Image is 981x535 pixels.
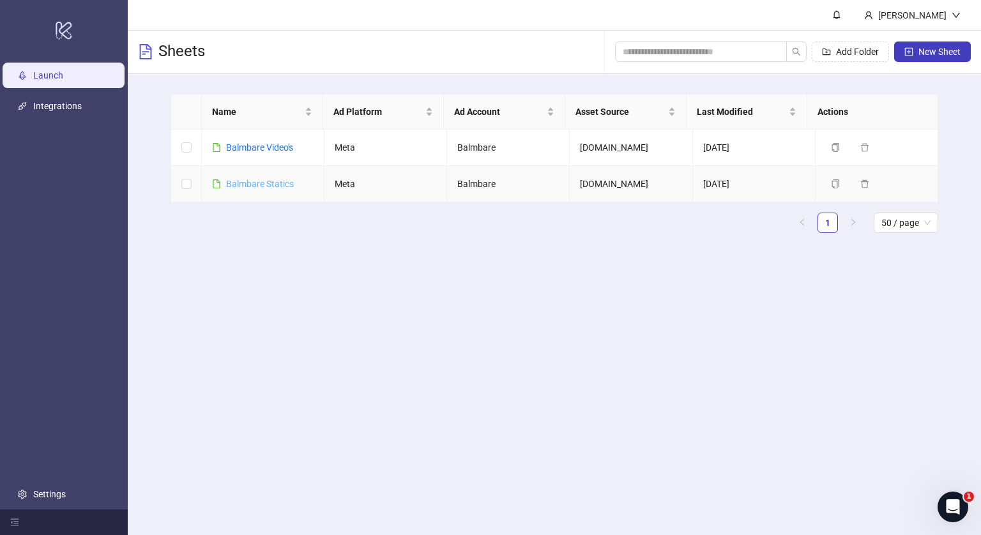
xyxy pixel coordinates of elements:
[693,130,816,166] td: [DATE]
[226,179,294,189] a: Balmbare Statics
[570,130,692,166] td: [DOMAIN_NAME]
[860,179,869,188] span: delete
[836,47,879,57] span: Add Folder
[693,166,816,202] td: [DATE]
[323,94,445,130] th: Ad Platform
[918,47,961,57] span: New Sheet
[10,518,19,527] span: menu-fold
[202,94,323,130] th: Name
[447,130,570,166] td: Balmbare
[818,213,837,232] a: 1
[570,166,692,202] td: [DOMAIN_NAME]
[874,213,938,233] div: Page Size
[33,70,63,80] a: Launch
[444,94,565,130] th: Ad Account
[964,492,974,502] span: 1
[881,213,931,232] span: 50 / page
[860,143,869,152] span: delete
[938,492,968,522] iframe: Intercom live chat
[864,11,873,20] span: user
[843,213,863,233] li: Next Page
[565,94,687,130] th: Asset Source
[904,47,913,56] span: plus-square
[212,105,302,119] span: Name
[792,213,812,233] li: Previous Page
[807,94,929,130] th: Actions
[817,213,838,233] li: 1
[843,213,863,233] button: right
[324,130,447,166] td: Meta
[831,143,840,152] span: copy
[158,41,205,62] h3: Sheets
[575,105,665,119] span: Asset Source
[33,489,66,499] a: Settings
[798,218,806,226] span: left
[792,213,812,233] button: left
[226,142,293,153] a: Balmbare Video's
[33,101,82,111] a: Integrations
[447,166,570,202] td: Balmbare
[687,94,808,130] th: Last Modified
[952,11,961,20] span: down
[831,179,840,188] span: copy
[792,47,801,56] span: search
[822,47,831,56] span: folder-add
[873,8,952,22] div: [PERSON_NAME]
[697,105,787,119] span: Last Modified
[454,105,544,119] span: Ad Account
[212,179,221,188] span: file
[812,41,889,62] button: Add Folder
[894,41,971,62] button: New Sheet
[212,143,221,152] span: file
[333,105,423,119] span: Ad Platform
[324,166,447,202] td: Meta
[849,218,857,226] span: right
[832,10,841,19] span: bell
[138,44,153,59] span: file-text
